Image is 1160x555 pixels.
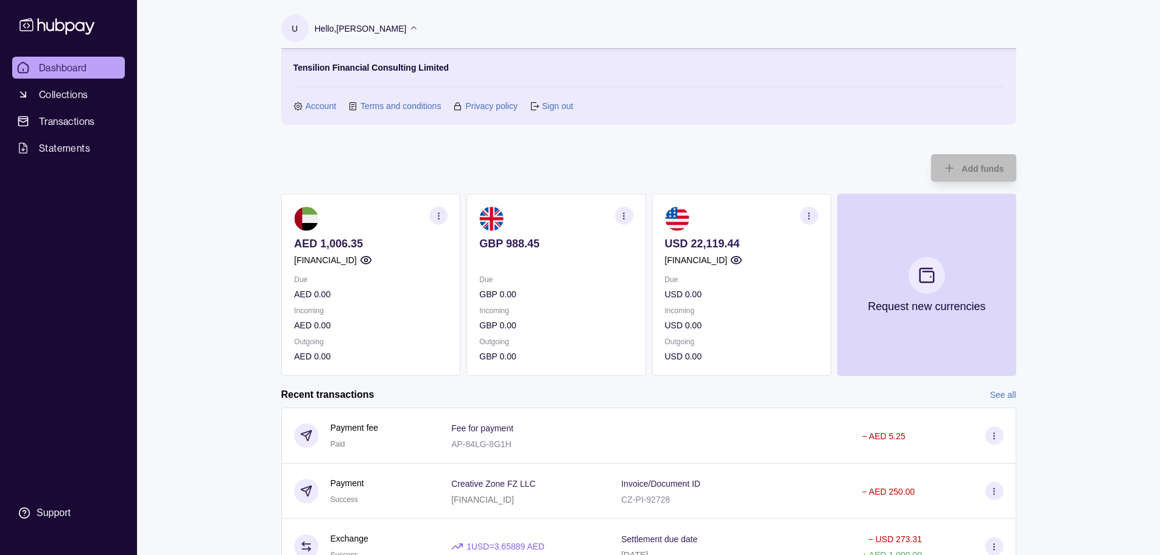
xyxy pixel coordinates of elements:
p: Payment [331,476,364,490]
a: Support [12,500,125,526]
a: Account [306,99,337,113]
p: AED 0.00 [294,350,448,363]
p: Outgoing [294,335,448,348]
p: USD 22,119.44 [664,237,818,250]
p: [FINANCIAL_ID] [664,253,727,267]
span: Add funds [961,164,1004,174]
p: USD 0.00 [664,350,818,363]
p: Outgoing [664,335,818,348]
a: Sign out [542,99,573,113]
p: Due [479,273,633,286]
a: See all [990,388,1016,401]
p: GBP 0.00 [479,288,633,301]
p: U [292,22,298,35]
span: Paid [331,440,345,448]
p: Outgoing [479,335,633,348]
p: AED 0.00 [294,288,448,301]
a: Terms and conditions [360,99,441,113]
a: Collections [12,83,125,105]
p: Creative Zone FZ LLC [451,479,536,489]
p: 1 USD = 3.65889 AED [466,540,544,553]
p: − AED 250.00 [862,487,915,497]
p: Hello, [PERSON_NAME] [315,22,407,35]
p: USD 0.00 [664,319,818,332]
img: ae [294,207,318,231]
p: GBP 0.00 [479,350,633,363]
a: Transactions [12,110,125,132]
p: Request new currencies [868,300,985,313]
p: AP-84LG-8G1H [451,439,511,449]
span: Dashboard [39,60,87,75]
p: Due [294,273,448,286]
p: AED 0.00 [294,319,448,332]
p: − USD 273.31 [868,534,922,544]
a: Statements [12,137,125,159]
img: us [664,207,689,231]
a: Privacy policy [465,99,518,113]
p: Settlement due date [621,534,697,544]
h2: Recent transactions [281,388,374,401]
span: Statements [39,141,90,155]
p: Payment fee [331,421,379,434]
p: Invoice/Document ID [621,479,700,489]
p: − AED 5.25 [862,431,905,441]
p: [FINANCIAL_ID] [294,253,357,267]
span: Success [331,495,358,504]
p: USD 0.00 [664,288,818,301]
p: Exchange [331,532,368,545]
button: Add funds [931,154,1016,182]
div: Support [37,506,71,520]
p: AED 1,006.35 [294,237,448,250]
p: Incoming [479,304,633,317]
img: gb [479,207,504,231]
a: Dashboard [12,57,125,79]
p: GBP 0.00 [479,319,633,332]
p: GBP 988.45 [479,237,633,250]
span: Transactions [39,114,95,129]
p: [FINANCIAL_ID] [451,495,514,504]
p: Incoming [294,304,448,317]
p: Fee for payment [451,423,513,433]
p: Tensilion Financial Consulting Limited [294,61,449,74]
span: Collections [39,87,88,102]
button: Request new currencies [837,194,1016,376]
p: CZ-PI-92728 [621,495,670,504]
p: Incoming [664,304,818,317]
p: Due [664,273,818,286]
